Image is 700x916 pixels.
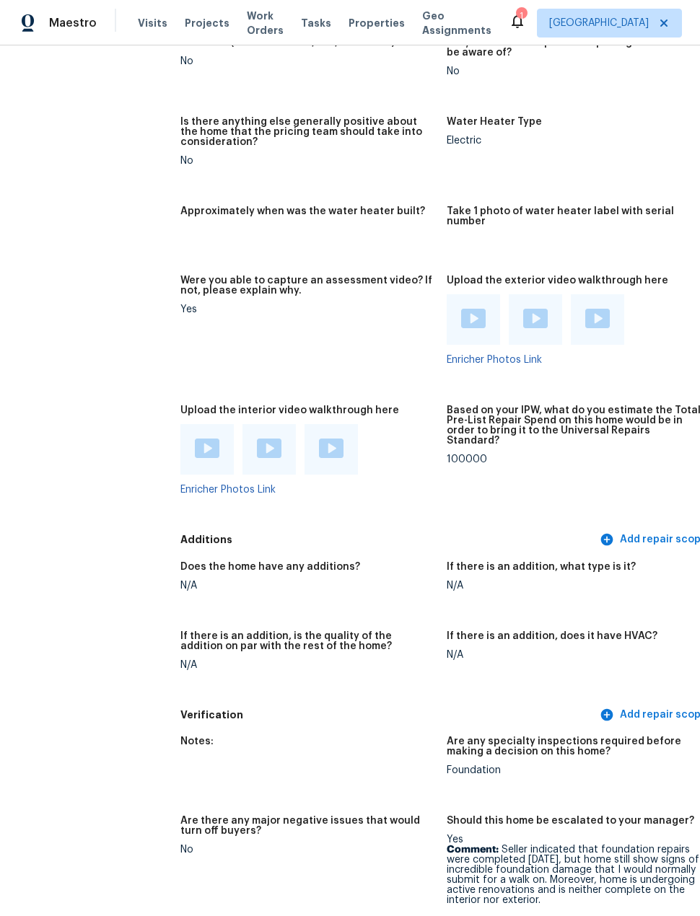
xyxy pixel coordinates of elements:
[180,276,435,296] h5: Were you able to capture an assessment video? If not, please explain why.
[447,355,542,365] a: Enricher Photos Link
[180,532,597,547] h5: Additions
[180,660,435,670] div: N/A
[461,309,486,328] img: Play Video
[549,16,649,30] span: [GEOGRAPHIC_DATA]
[247,9,284,38] span: Work Orders
[447,276,668,286] h5: Upload the exterior video walkthrough here
[180,816,435,836] h5: Are there any major negative issues that would turn off buyers?
[180,117,435,147] h5: Is there anything else generally positive about the home that the pricing team should take into c...
[585,309,610,328] img: Play Video
[319,439,344,460] a: Play Video
[195,439,219,460] a: Play Video
[180,304,435,314] div: Yes
[180,485,276,495] a: Enricher Photos Link
[257,439,281,458] img: Play Video
[180,56,435,66] div: No
[180,736,214,747] h5: Notes:
[180,206,425,216] h5: Approximately when was the water heater built?
[349,16,405,30] span: Properties
[180,156,435,166] div: No
[180,845,435,855] div: No
[447,631,657,641] h5: If there is an addition, does it have HVAC?
[180,631,435,651] h5: If there is an addition, is the quality of the addition on par with the rest of the home?
[180,581,435,591] div: N/A
[180,562,360,572] h5: Does the home have any additions?
[447,117,542,127] h5: Water Heater Type
[49,16,97,30] span: Maestro
[185,16,229,30] span: Projects
[138,16,167,30] span: Visits
[257,439,281,460] a: Play Video
[523,309,548,330] a: Play Video
[461,309,486,330] a: Play Video
[516,9,526,23] div: 1
[447,562,636,572] h5: If there is an addition, what type is it?
[195,439,219,458] img: Play Video
[180,405,399,415] h5: Upload the interior video walkthrough here
[422,9,491,38] span: Geo Assignments
[180,708,597,723] h5: Verification
[319,439,344,458] img: Play Video
[447,816,694,826] h5: Should this home be escalated to your manager?
[447,845,499,855] b: Comment:
[523,309,548,328] img: Play Video
[301,18,331,28] span: Tasks
[585,309,610,330] a: Play Video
